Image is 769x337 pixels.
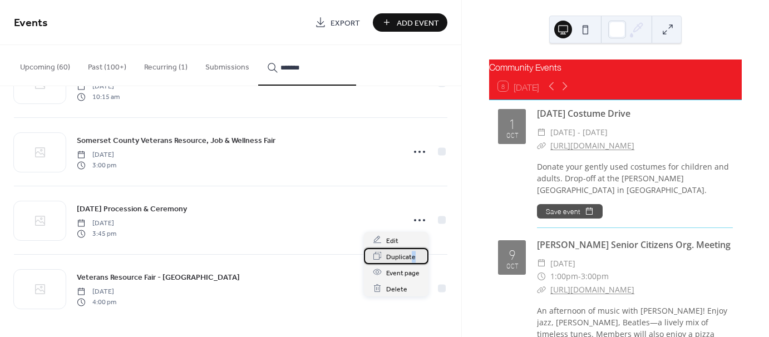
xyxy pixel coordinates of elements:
[578,270,581,283] span: -
[77,204,187,215] span: [DATE] Procession & Ceremony
[331,17,360,29] span: Export
[537,161,733,196] div: Donate your gently used costumes for children and adults. Drop-off at the [PERSON_NAME][GEOGRAPHI...
[537,107,630,120] a: [DATE] Costume Drive
[77,287,116,297] span: [DATE]
[537,204,603,219] button: Save event
[537,239,731,251] a: [PERSON_NAME] Senior Citizens Org. Meeting
[307,13,368,32] a: Export
[509,246,516,260] div: 9
[506,262,518,269] div: Oct
[550,126,608,139] span: [DATE] - [DATE]
[77,229,116,239] span: 3:45 pm
[386,235,398,246] span: Edit
[77,135,275,147] span: Somerset County Veterans Resource, Job & Wellness Fair
[77,219,116,229] span: [DATE]
[77,82,120,92] span: [DATE]
[397,17,439,29] span: Add Event
[77,134,275,147] a: Somerset County Veterans Resource, Job & Wellness Fair
[550,257,575,270] span: [DATE]
[386,251,416,262] span: Duplicate
[489,60,742,73] div: Community Events
[537,126,546,139] div: ​
[550,140,634,151] a: [URL][DOMAIN_NAME]
[537,283,546,296] div: ​
[509,115,516,129] div: 1
[386,267,420,279] span: Event page
[77,271,240,284] a: Veterans Resource Fair - [GEOGRAPHIC_DATA]
[373,13,447,32] button: Add Event
[196,45,258,85] button: Submissions
[135,45,196,85] button: Recurring (1)
[77,160,116,170] span: 3:00 pm
[537,139,546,152] div: ​
[581,270,609,283] span: 3:00pm
[77,297,116,307] span: 4:00 pm
[77,272,240,284] span: Veterans Resource Fair - [GEOGRAPHIC_DATA]
[537,257,546,270] div: ​
[386,283,407,295] span: Delete
[79,45,135,85] button: Past (100+)
[14,12,48,34] span: Events
[506,131,518,138] div: Oct
[550,270,578,283] span: 1:00pm
[537,270,546,283] div: ​
[11,45,79,85] button: Upcoming (60)
[77,202,187,215] a: [DATE] Procession & Ceremony
[77,150,116,160] span: [DATE]
[550,284,634,295] a: [URL][DOMAIN_NAME]
[77,92,120,102] span: 10:15 am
